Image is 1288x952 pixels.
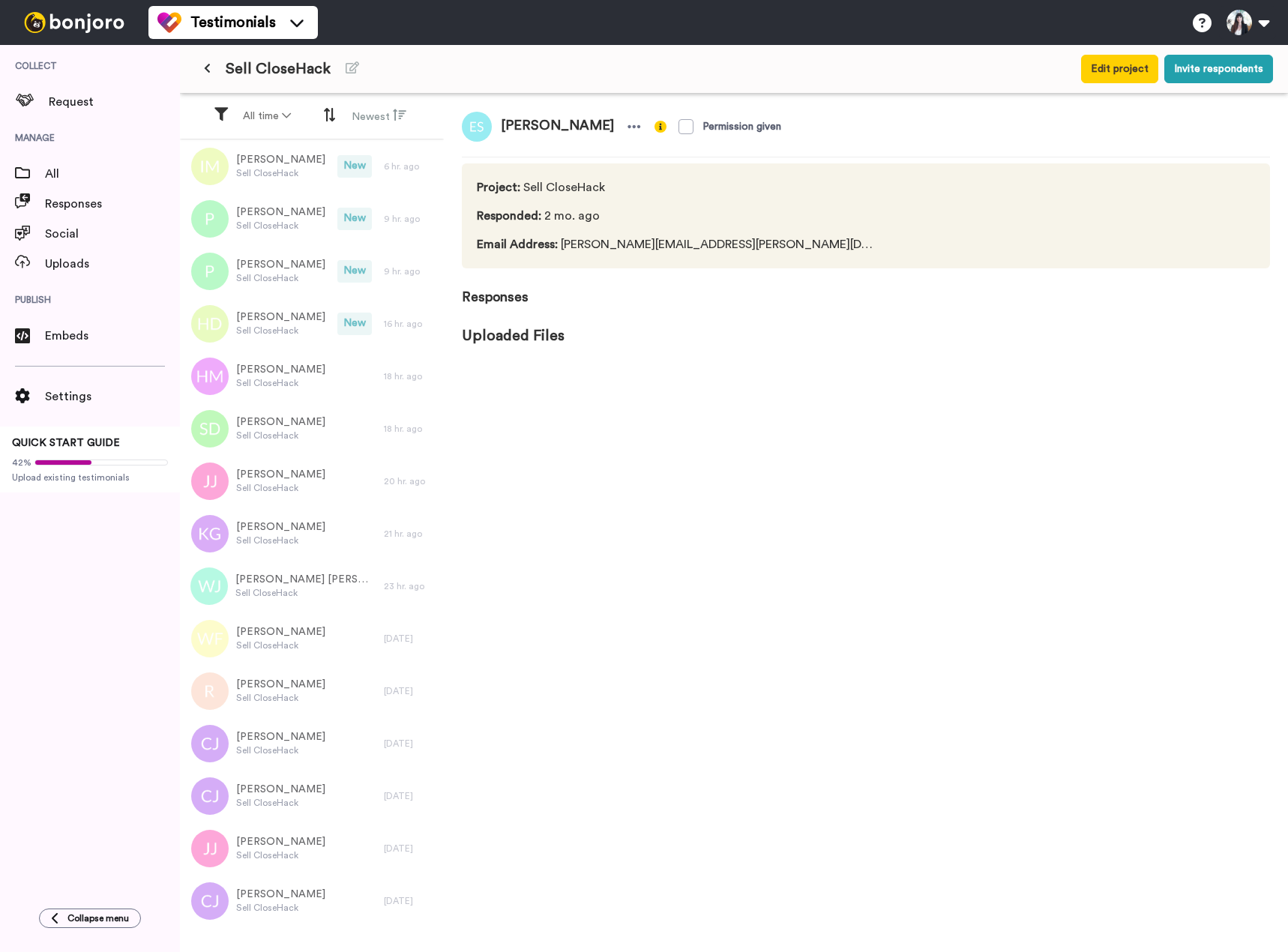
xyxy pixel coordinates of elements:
[236,415,325,430] span: [PERSON_NAME]
[654,121,666,133] img: info-yellow.svg
[384,790,436,802] div: [DATE]
[191,515,229,552] img: kg.png
[477,238,558,250] span: Email Address :
[236,310,325,325] span: [PERSON_NAME]
[236,534,325,546] span: Sell CloseHack
[236,744,325,756] span: Sell CloseHack
[180,403,444,455] a: [PERSON_NAME]Sell CloseHack18 hr. ago
[191,777,229,815] img: cj.png
[157,10,181,34] img: tm-color.svg
[191,253,229,290] img: p.png
[191,305,229,343] img: hd.png
[12,472,168,483] span: Upload existing testimonials
[702,119,781,134] div: Permission given
[477,207,879,225] span: 2 mo. ago
[180,298,444,350] a: [PERSON_NAME]Sell CloseHackNew16 hr. ago
[191,410,229,448] img: sd.png
[45,165,180,183] span: All
[477,178,879,196] span: Sell CloseHack
[236,220,325,232] span: Sell CloseHack
[384,633,436,645] div: [DATE]
[45,327,180,345] span: Embeds
[180,770,444,822] a: [PERSON_NAME]Sell CloseHack[DATE]
[236,430,325,442] span: Sell CloseHack
[45,195,180,213] span: Responses
[236,152,325,167] span: [PERSON_NAME]
[477,181,520,193] span: Project :
[180,507,444,560] a: [PERSON_NAME]Sell CloseHack21 hr. ago
[236,834,325,849] span: [PERSON_NAME]
[180,350,444,403] a: [PERSON_NAME]Sell CloseHack18 hr. ago
[236,902,325,914] span: Sell CloseHack
[191,830,229,867] img: jj.png
[191,148,229,185] img: im.png
[191,882,229,920] img: cj.png
[236,797,325,809] span: Sell CloseHack
[236,362,325,377] span: [PERSON_NAME]
[236,377,325,389] span: Sell CloseHack
[477,210,541,222] span: Responded :
[1164,55,1273,83] button: Invite respondents
[236,887,325,902] span: [PERSON_NAME]
[1081,55,1158,83] button: Edit project
[180,245,444,298] a: [PERSON_NAME]Sell CloseHackNew9 hr. ago
[45,225,180,243] span: Social
[384,580,436,592] div: 23 hr. ago
[67,912,129,924] span: Collapse menu
[236,257,325,272] span: [PERSON_NAME]
[384,528,436,540] div: 21 hr. ago
[384,370,436,382] div: 18 hr. ago
[462,112,492,142] img: es.png
[45,388,180,406] span: Settings
[191,358,229,395] img: hm.png
[337,155,372,178] span: New
[462,307,1270,346] span: Uploaded Files
[226,58,331,79] span: Sell CloseHack
[191,463,229,500] img: jj.png
[191,725,229,762] img: cj.png
[235,572,376,587] span: [PERSON_NAME] [PERSON_NAME]
[343,102,415,130] button: Newest
[236,692,325,704] span: Sell CloseHack
[191,672,229,710] img: r.png
[180,665,444,717] a: [PERSON_NAME]Sell CloseHack[DATE]
[39,909,141,928] button: Collapse menu
[180,822,444,875] a: [PERSON_NAME]Sell CloseHack[DATE]
[49,93,180,111] span: Request
[180,140,444,193] a: [PERSON_NAME]Sell CloseHackNew6 hr. ago
[337,313,372,335] span: New
[12,457,31,469] span: 42%
[180,875,444,927] a: [PERSON_NAME]Sell CloseHack[DATE]
[236,624,325,639] span: [PERSON_NAME]
[492,112,623,142] span: [PERSON_NAME]
[236,272,325,284] span: Sell CloseHack
[384,265,436,277] div: 9 hr. ago
[236,205,325,220] span: [PERSON_NAME]
[190,567,228,605] img: wj.png
[236,677,325,692] span: [PERSON_NAME]
[384,738,436,750] div: [DATE]
[337,260,372,283] span: New
[180,717,444,770] a: [PERSON_NAME]Sell CloseHack[DATE]
[477,235,879,253] span: [PERSON_NAME][EMAIL_ADDRESS][PERSON_NAME][DOMAIN_NAME]
[191,620,229,657] img: wf.png
[236,519,325,534] span: [PERSON_NAME]
[384,160,436,172] div: 6 hr. ago
[236,782,325,797] span: [PERSON_NAME]
[234,103,300,130] button: All time
[236,729,325,744] span: [PERSON_NAME]
[180,193,444,245] a: [PERSON_NAME]Sell CloseHackNew9 hr. ago
[180,612,444,665] a: [PERSON_NAME]Sell CloseHack[DATE]
[384,318,436,330] div: 16 hr. ago
[45,255,180,273] span: Uploads
[180,455,444,507] a: [PERSON_NAME]Sell CloseHack20 hr. ago
[384,685,436,697] div: [DATE]
[236,167,325,179] span: Sell CloseHack
[236,849,325,861] span: Sell CloseHack
[337,208,372,230] span: New
[384,475,436,487] div: 20 hr. ago
[384,843,436,855] div: [DATE]
[12,438,120,448] span: QUICK START GUIDE
[191,200,229,238] img: p.png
